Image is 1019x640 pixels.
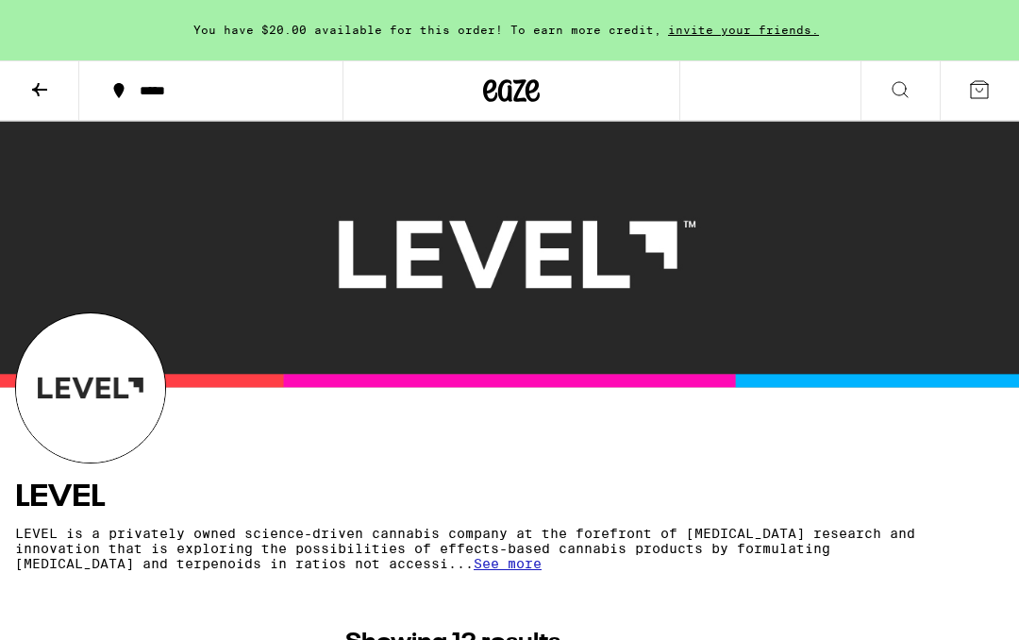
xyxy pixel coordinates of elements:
p: LEVEL is a privately owned science-driven cannabis company at the forefront of [MEDICAL_DATA] res... [15,526,951,571]
img: LEVEL logo [16,313,165,463]
span: You have $20.00 available for this order! To earn more credit, [193,24,661,36]
span: See more [474,556,542,571]
h4: LEVEL [15,482,1004,513]
span: invite your friends. [661,24,826,36]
